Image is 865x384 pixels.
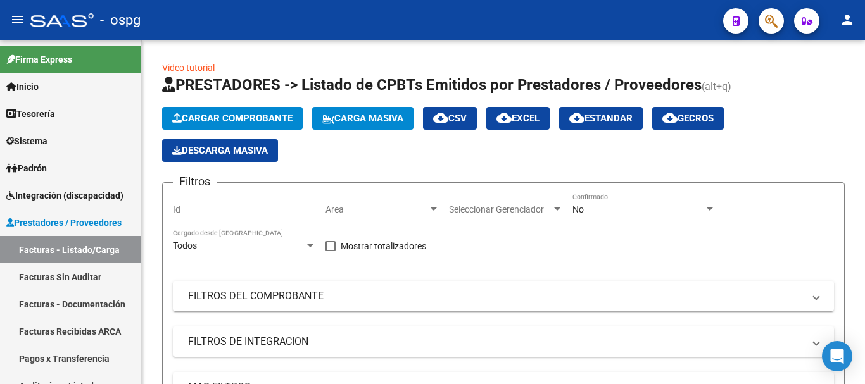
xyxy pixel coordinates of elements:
span: Sistema [6,134,47,148]
span: Seleccionar Gerenciador [449,204,552,215]
span: - ospg [100,6,141,34]
mat-panel-title: FILTROS DE INTEGRACION [188,335,804,349]
mat-icon: cloud_download [433,110,448,125]
mat-panel-title: FILTROS DEL COMPROBANTE [188,289,804,303]
h3: Filtros [173,173,217,190]
button: Cargar Comprobante [162,107,303,130]
span: Area [325,204,428,215]
a: Video tutorial [162,63,215,73]
mat-icon: cloud_download [496,110,512,125]
mat-icon: menu [10,12,25,27]
app-download-masive: Descarga masiva de comprobantes (adjuntos) [162,139,278,162]
mat-icon: cloud_download [662,110,678,125]
span: PRESTADORES -> Listado de CPBTs Emitidos por Prestadores / Proveedores [162,76,702,94]
span: Padrón [6,161,47,175]
span: Gecros [662,113,714,124]
button: Carga Masiva [312,107,414,130]
span: Mostrar totalizadores [341,238,426,254]
span: Descarga Masiva [172,145,268,156]
div: Open Intercom Messenger [822,341,852,371]
button: Estandar [559,107,643,130]
span: Estandar [569,113,633,124]
mat-icon: person [840,12,855,27]
button: EXCEL [486,107,550,130]
span: Carga Masiva [322,113,403,124]
span: Prestadores / Proveedores [6,216,122,230]
span: Tesorería [6,107,55,121]
button: CSV [423,107,477,130]
span: Firma Express [6,53,72,66]
span: Todos [173,240,197,251]
span: CSV [433,113,467,124]
span: (alt+q) [702,80,731,92]
span: Cargar Comprobante [172,113,293,124]
span: Inicio [6,80,39,94]
mat-expansion-panel-header: FILTROS DE INTEGRACION [173,326,834,357]
button: Descarga Masiva [162,139,278,162]
mat-expansion-panel-header: FILTROS DEL COMPROBANTE [173,281,834,311]
span: Integración (discapacidad) [6,189,123,202]
span: EXCEL [496,113,540,124]
span: No [572,204,584,214]
button: Gecros [652,107,724,130]
mat-icon: cloud_download [569,110,584,125]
